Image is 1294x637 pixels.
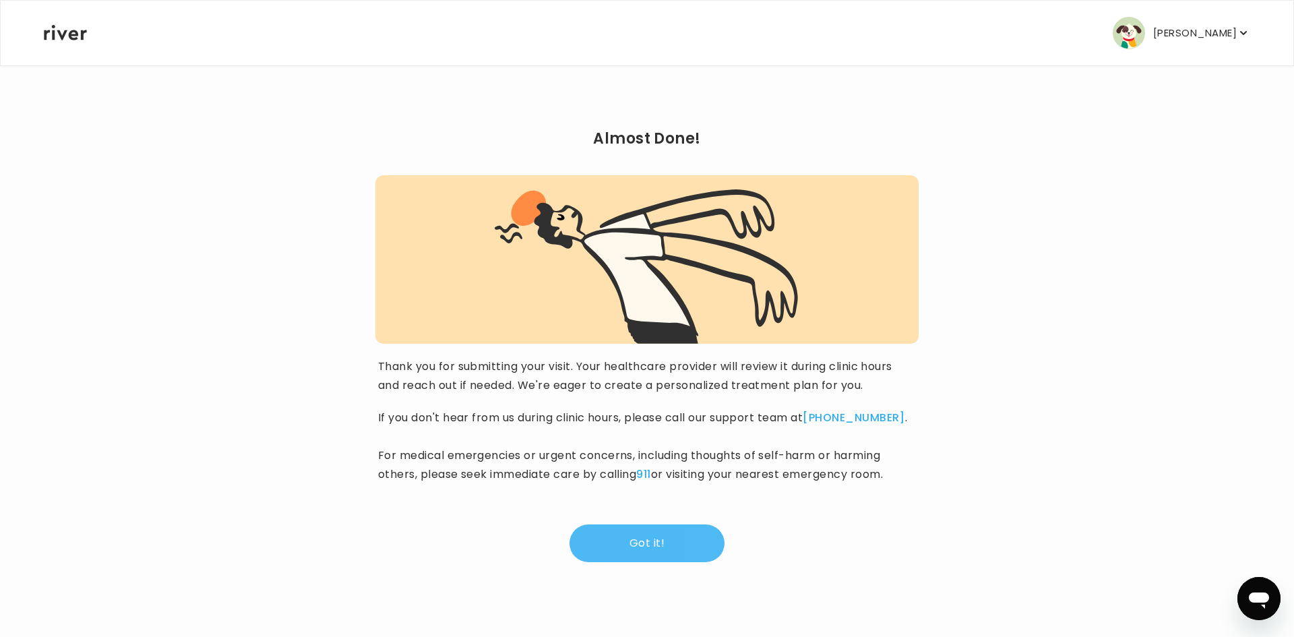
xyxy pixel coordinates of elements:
p: If you don't hear from us during clinic hours, please call our support team at . [378,408,908,427]
button: Got it! [569,524,725,562]
a: 911 [636,466,650,482]
p: For medical emergencies or urgent concerns, including thoughts of self-harm or harming others, pl... [378,446,916,484]
h2: Almost Done! [375,129,919,148]
button: user avatar[PERSON_NAME] [1113,17,1250,49]
p: [PERSON_NAME] [1153,24,1237,42]
iframe: Button to launch messaging window [1237,577,1281,620]
a: [PHONE_NUMBER] [803,410,905,425]
img: visit complete graphic [495,189,799,344]
img: user avatar [1113,17,1145,49]
p: Thank you for submitting your visit. Your healthcare provider will review it during clinic hours ... [378,357,916,395]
